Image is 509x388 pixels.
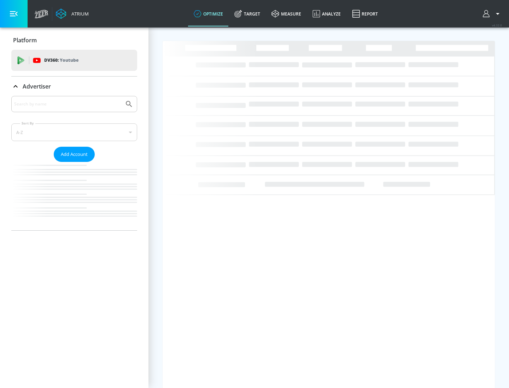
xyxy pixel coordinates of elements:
a: Analyze [307,1,346,26]
a: Atrium [56,8,89,19]
p: Youtube [60,56,78,64]
div: Platform [11,30,137,50]
a: measure [266,1,307,26]
a: optimize [188,1,229,26]
div: A-Z [11,123,137,141]
a: Report [346,1,384,26]
div: Atrium [69,11,89,17]
p: DV360: [44,56,78,64]
button: Add Account [54,147,95,162]
span: Add Account [61,150,88,158]
div: Advertiser [11,96,137,230]
span: v 4.32.0 [492,23,502,27]
label: Sort By [20,121,35,126]
input: Search by name [14,99,121,109]
div: DV360: Youtube [11,50,137,71]
p: Advertiser [23,83,51,90]
p: Platform [13,36,37,44]
nav: list of Advertiser [11,162,137,230]
a: Target [229,1,266,26]
div: Advertiser [11,77,137,96]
